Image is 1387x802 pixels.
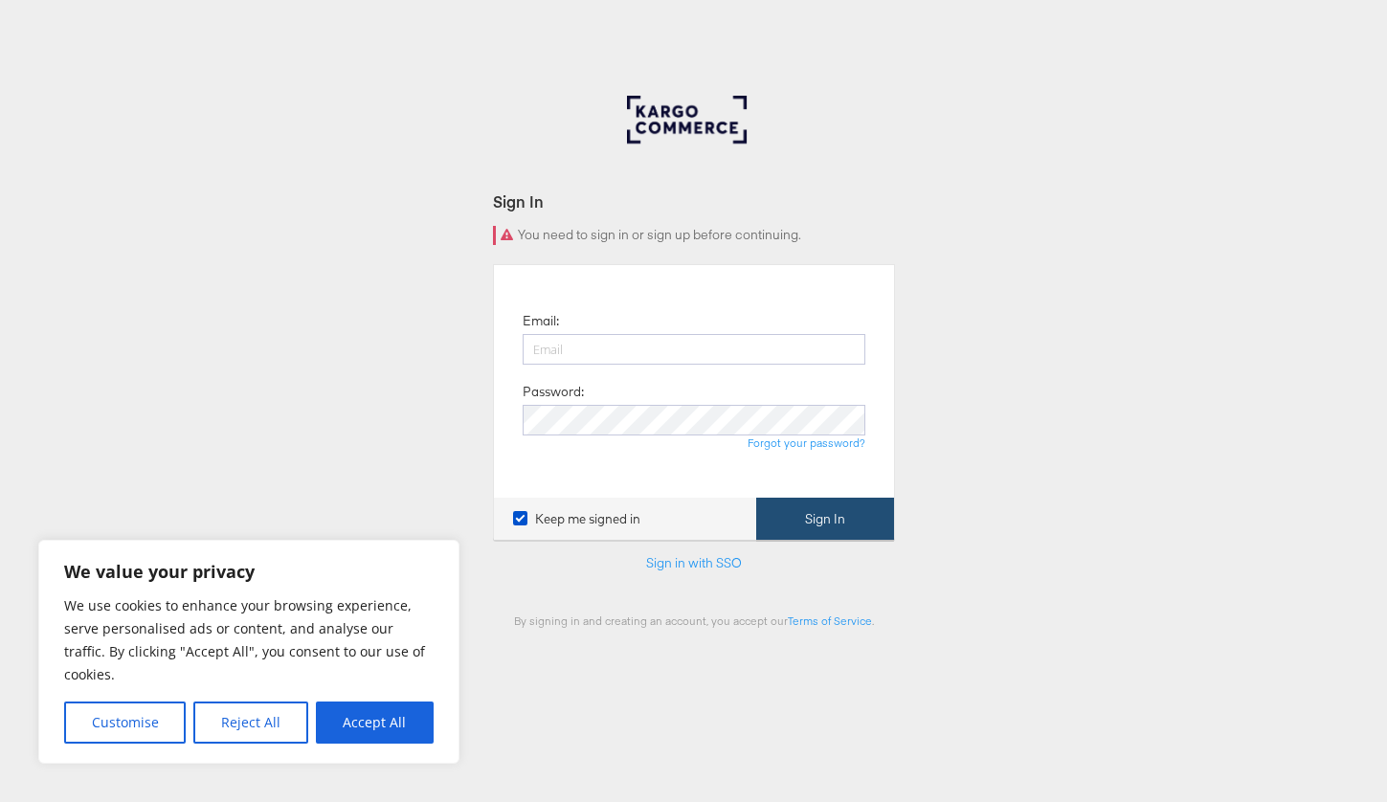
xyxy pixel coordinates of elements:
button: Sign In [756,498,894,541]
button: Accept All [316,702,434,744]
div: By signing in and creating an account, you accept our . [493,613,895,628]
label: Email: [523,312,559,330]
button: Customise [64,702,186,744]
a: Terms of Service [788,613,872,628]
a: Forgot your password? [748,435,865,450]
input: Email [523,334,865,365]
p: We value your privacy [64,560,434,583]
div: We value your privacy [38,540,459,764]
button: Reject All [193,702,307,744]
div: You need to sign in or sign up before continuing. [493,226,895,245]
p: We use cookies to enhance your browsing experience, serve personalised ads or content, and analys... [64,594,434,686]
label: Keep me signed in [513,510,640,528]
a: Sign in with SSO [646,554,742,571]
label: Password: [523,383,584,401]
div: Sign In [493,190,895,212]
